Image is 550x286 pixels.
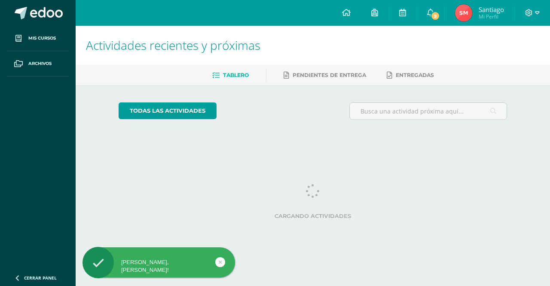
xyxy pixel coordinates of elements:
a: Pendientes de entrega [284,68,366,82]
a: Mis cursos [7,26,69,51]
span: Entregadas [396,72,434,78]
span: Actividades recientes y próximas [86,37,260,53]
span: Cerrar panel [24,275,57,281]
img: b99a433f63786b12818734e0d83412c6.png [455,4,472,22]
a: Entregadas [387,68,434,82]
span: Mis cursos [28,35,56,42]
span: Santiago [479,5,504,14]
a: todas las Actividades [119,102,217,119]
label: Cargando actividades [119,213,507,219]
span: 9 [431,11,440,21]
div: [PERSON_NAME], [PERSON_NAME]! [82,258,235,274]
a: Tablero [212,68,249,82]
span: Tablero [223,72,249,78]
span: Pendientes de entrega [293,72,366,78]
input: Busca una actividad próxima aquí... [350,103,507,120]
span: Archivos [28,60,52,67]
a: Archivos [7,51,69,77]
span: Mi Perfil [479,13,504,20]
